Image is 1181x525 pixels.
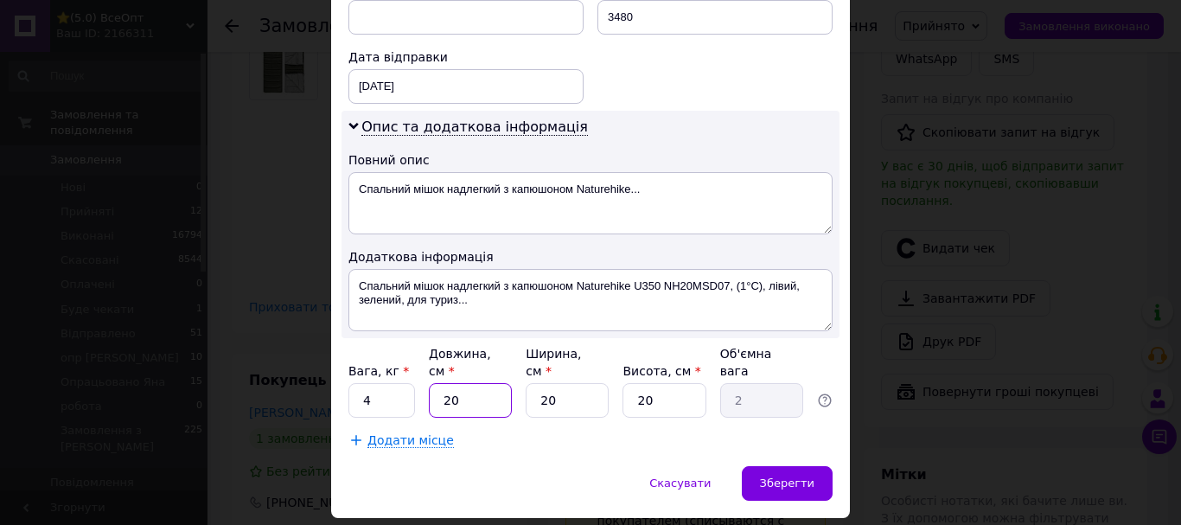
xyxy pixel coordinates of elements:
[526,347,581,378] label: Ширина, см
[348,364,409,378] label: Вага, кг
[429,347,491,378] label: Довжина, см
[348,269,833,331] textarea: Спальний мішок надлегкий з капюшоном Naturehike U350 NH20MSD07, (1°C), лівий, зелений, для туриз...
[348,151,833,169] div: Повний опис
[649,477,711,490] span: Скасувати
[348,172,833,234] textarea: Спальний мішок надлегкий з капюшоном Naturehike...
[361,118,588,136] span: Опис та додаткова інформація
[622,364,700,378] label: Висота, см
[367,433,454,448] span: Додати місце
[760,477,814,490] span: Зберегти
[348,48,584,66] div: Дата відправки
[720,345,803,380] div: Об'ємна вага
[348,248,833,266] div: Додаткова інформація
